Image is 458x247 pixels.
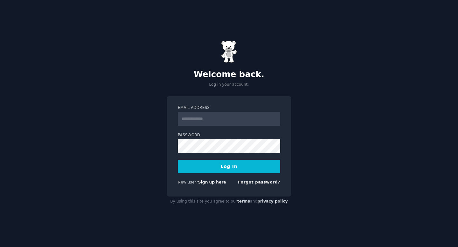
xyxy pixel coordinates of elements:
[178,160,280,173] button: Log In
[221,41,237,63] img: Gummy Bear
[167,197,291,207] div: By using this site you agree to our and
[167,70,291,80] h2: Welcome back.
[198,180,226,184] a: Sign up here
[237,199,250,204] a: terms
[178,105,280,111] label: Email Address
[257,199,288,204] a: privacy policy
[238,180,280,184] a: Forgot password?
[178,180,198,184] span: New user?
[178,132,280,138] label: Password
[167,82,291,88] p: Log in your account.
